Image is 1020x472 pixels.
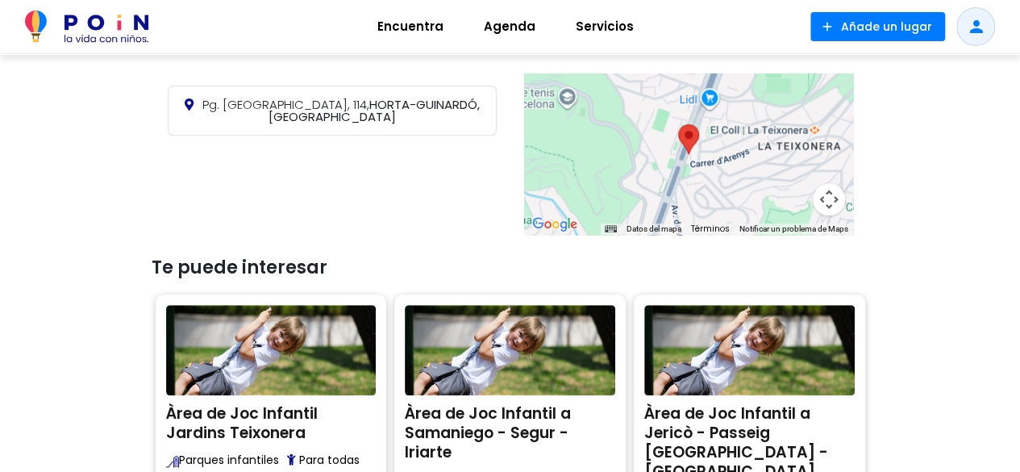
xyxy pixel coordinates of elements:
a: Términos (se abre en una nueva pestaña) [691,223,730,235]
img: Google [528,214,581,235]
img: Àrea de Joc Infantil a Samaniego - Segur - Iriarte [405,305,615,395]
button: Controles de visualización del mapa [813,183,845,215]
a: Encuentra [357,7,464,46]
span: Pg. [GEOGRAPHIC_DATA], 114, [202,96,369,113]
a: Servicios [556,7,654,46]
img: Encuentra los mejores parques infantiles públicos para disfrutar al aire libre con niños. Más de ... [166,455,179,468]
span: Agenda [477,14,543,40]
h2: Àrea de Joc Infantil Jardins Teixonera [166,399,377,443]
button: Combinaciones de teclas [605,223,616,235]
span: Encuentra [370,14,451,40]
img: Àrea de Joc Infantil a Jericò - Passeig Vall d'Hebrón - Natzaret [644,305,855,395]
h3: Te puede interesar [152,257,869,278]
img: POiN [25,10,148,43]
a: Abre esta zona en Google Maps (se abre en una nueva ventana) [528,214,581,235]
button: Añade un lugar [810,12,945,41]
span: Servicios [568,14,641,40]
a: Notificar un problema de Maps [739,224,848,233]
a: Agenda [464,7,556,46]
h2: Àrea de Joc Infantil a Samaniego - Segur - Iriarte [405,399,615,462]
span: HORTA-GUINARDÓ, [GEOGRAPHIC_DATA] [202,96,480,125]
button: Datos del mapa [627,223,681,235]
img: Àrea de Joc Infantil Jardins Teixonera [166,305,377,395]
